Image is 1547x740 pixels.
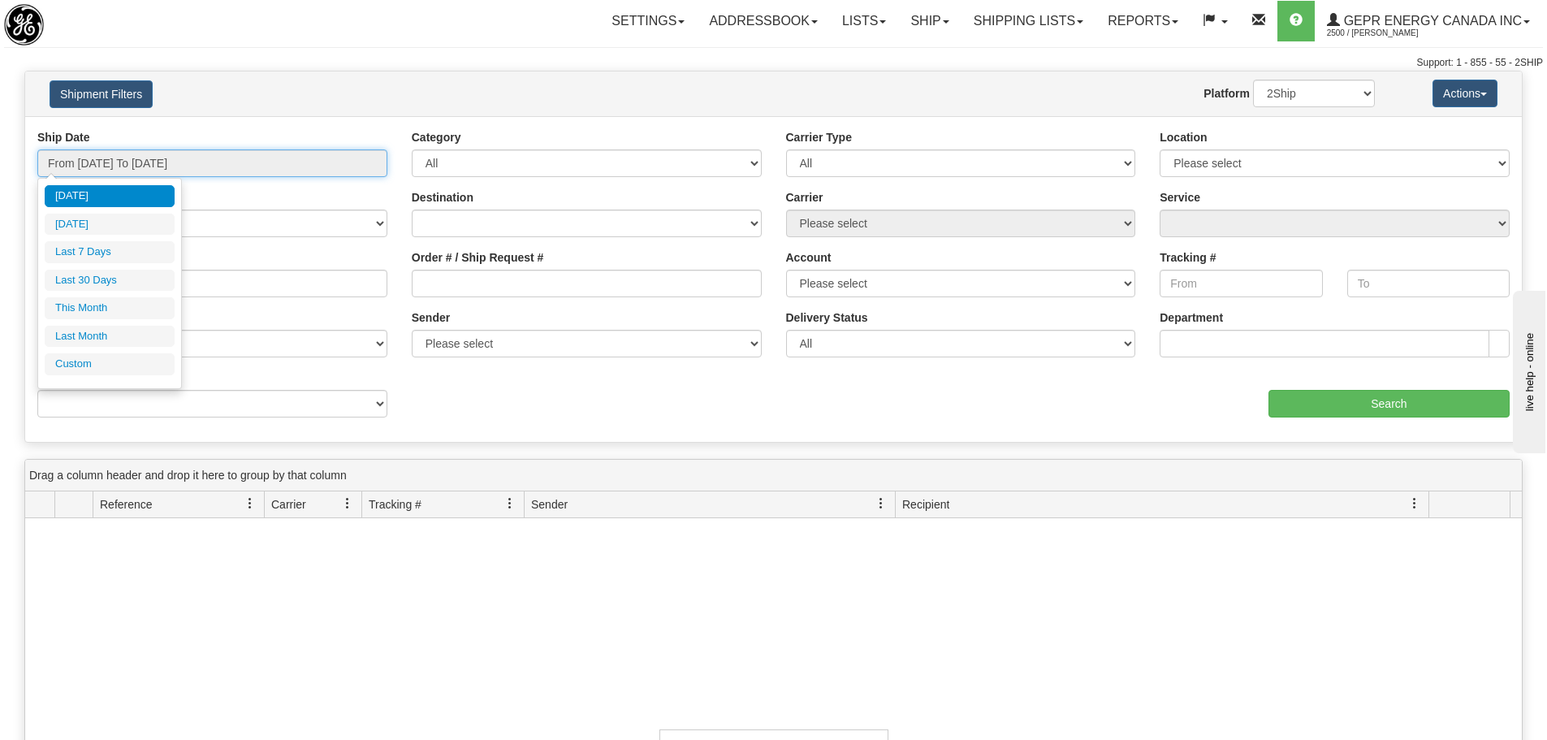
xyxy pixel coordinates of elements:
[786,189,823,206] label: Carrier
[830,1,898,41] a: Lists
[412,249,544,266] label: Order # / Ship Request #
[1432,80,1497,107] button: Actions
[236,490,264,517] a: Reference filter column settings
[45,241,175,263] li: Last 7 Days
[45,353,175,375] li: Custom
[898,1,961,41] a: Ship
[4,56,1543,70] div: Support: 1 - 855 - 55 - 2SHIP
[54,491,93,518] th: Press ctrl + space to group
[902,496,949,513] span: Recipient
[12,14,150,26] div: live help - online
[50,80,153,108] button: Shipment Filters
[599,1,697,41] a: Settings
[25,460,1522,491] div: grid grouping header
[100,496,153,513] span: Reference
[45,270,175,292] li: Last 30 Days
[1160,249,1216,266] label: Tracking #
[1160,129,1207,145] label: Location
[1315,1,1542,41] a: GEPR Energy Canada Inc 2500 / [PERSON_NAME]
[1160,189,1200,206] label: Service
[697,1,830,41] a: Addressbook
[412,189,473,206] label: Destination
[412,129,461,145] label: Category
[1401,490,1428,517] a: Recipient filter column settings
[369,496,421,513] span: Tracking #
[1510,287,1545,452] iframe: chat widget
[1160,309,1223,326] label: Department
[786,129,852,145] label: Carrier Type
[1268,390,1510,418] input: Search
[271,496,306,513] span: Carrier
[45,297,175,319] li: This Month
[37,129,90,145] label: Ship Date
[961,1,1095,41] a: Shipping lists
[786,249,832,266] label: Account
[1203,85,1250,102] label: Platform
[93,491,264,518] th: Press ctrl + space to group
[45,185,175,207] li: [DATE]
[4,4,44,45] img: logo2500.jpg
[1327,25,1449,41] span: 2500 / [PERSON_NAME]
[496,490,524,517] a: Tracking # filter column settings
[361,491,524,518] th: Press ctrl + space to group
[45,214,175,236] li: [DATE]
[334,490,361,517] a: Carrier filter column settings
[1428,491,1510,518] th: Press ctrl + space to group
[45,326,175,348] li: Last Month
[524,491,895,518] th: Press ctrl + space to group
[895,491,1428,518] th: Press ctrl + space to group
[1095,1,1190,41] a: Reports
[867,490,895,517] a: Sender filter column settings
[786,309,868,326] label: Delivery Status
[531,496,568,513] span: Sender
[264,491,361,518] th: Press ctrl + space to group
[1160,270,1322,297] input: From
[412,309,450,326] label: Sender
[1340,14,1522,28] span: GEPR Energy Canada Inc
[1347,270,1510,297] input: To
